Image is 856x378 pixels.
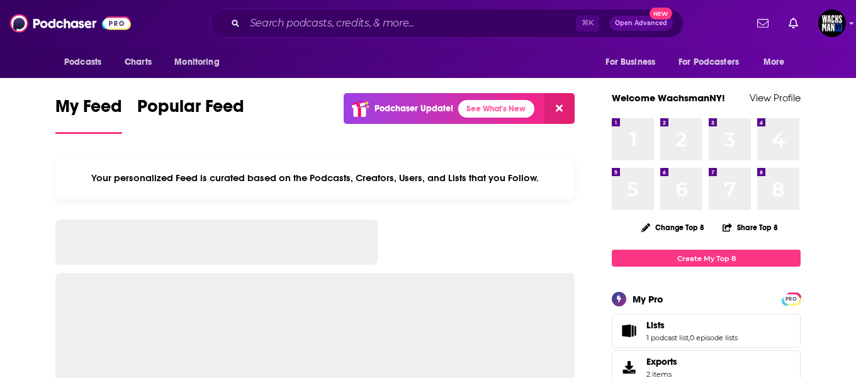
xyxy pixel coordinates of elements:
span: Open Advanced [615,20,667,26]
input: Search podcasts, credits, & more... [245,13,576,33]
a: 0 episode lists [690,333,738,342]
div: Search podcasts, credits, & more... [210,9,684,38]
span: ⌘ K [576,15,599,31]
span: Lists [646,320,665,331]
button: open menu [670,50,757,74]
span: More [763,53,785,71]
span: , [689,333,690,342]
a: Create My Top 8 [612,250,801,267]
a: Show notifications dropdown [784,13,803,34]
button: open menu [55,50,118,74]
span: Exports [646,356,677,367]
span: Popular Feed [137,96,244,125]
a: See What's New [458,100,534,118]
button: Show profile menu [818,9,846,37]
span: For Business [605,53,655,71]
span: Charts [125,53,152,71]
span: PRO [784,294,799,304]
span: Podcasts [64,53,101,71]
button: Change Top 8 [634,220,712,235]
span: Logged in as WachsmanNY [818,9,846,37]
a: View Profile [750,92,801,104]
a: Lists [616,322,641,340]
span: New [650,8,672,19]
button: open menu [755,50,801,74]
a: Popular Feed [137,96,244,134]
button: open menu [597,50,671,74]
button: Share Top 8 [722,215,779,240]
span: Lists [612,314,801,348]
img: Podchaser - Follow, Share and Rate Podcasts [10,11,131,35]
span: Monitoring [174,53,219,71]
a: Welcome WachsmanNY! [612,92,725,104]
a: Charts [116,50,159,74]
img: User Profile [818,9,846,37]
div: My Pro [633,293,663,305]
span: Exports [616,359,641,376]
div: Your personalized Feed is curated based on the Podcasts, Creators, Users, and Lists that you Follow. [55,157,575,199]
a: Show notifications dropdown [752,13,774,34]
a: Lists [646,320,738,331]
button: Open AdvancedNew [609,16,673,31]
a: 1 podcast list [646,333,689,342]
p: Podchaser Update! [374,103,453,114]
a: PRO [784,294,799,303]
span: My Feed [55,96,122,125]
button: open menu [166,50,235,74]
a: My Feed [55,96,122,134]
span: For Podcasters [679,53,739,71]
